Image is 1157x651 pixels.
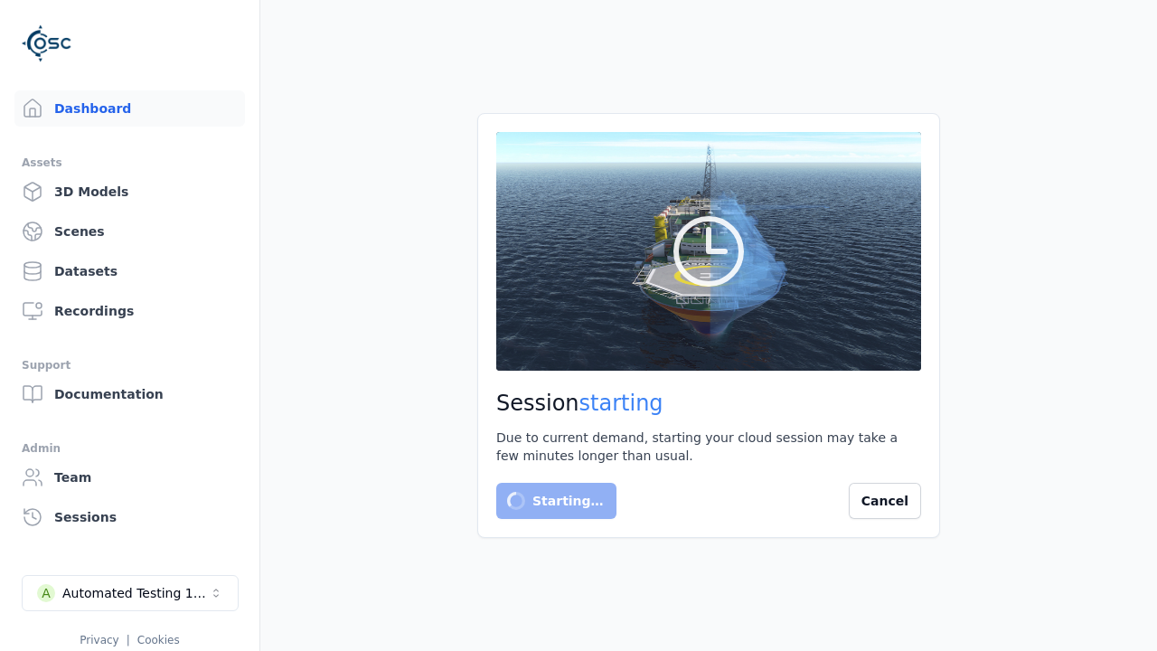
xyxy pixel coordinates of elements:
[80,634,118,646] a: Privacy
[496,429,921,465] div: Due to current demand, starting your cloud session may take a few minutes longer than usual.
[22,152,238,174] div: Assets
[22,575,239,611] button: Select a workspace
[22,18,72,69] img: Logo
[22,438,238,459] div: Admin
[22,354,238,376] div: Support
[496,389,921,418] h2: Session
[137,634,180,646] a: Cookies
[14,213,245,250] a: Scenes
[62,584,209,602] div: Automated Testing 1 - Playwright
[14,499,245,535] a: Sessions
[37,584,55,602] div: A
[127,634,130,646] span: |
[579,391,663,416] span: starting
[14,376,245,412] a: Documentation
[849,483,921,519] button: Cancel
[14,293,245,329] a: Recordings
[14,174,245,210] a: 3D Models
[14,253,245,289] a: Datasets
[14,459,245,495] a: Team
[496,483,616,519] button: Starting…
[14,90,245,127] a: Dashboard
